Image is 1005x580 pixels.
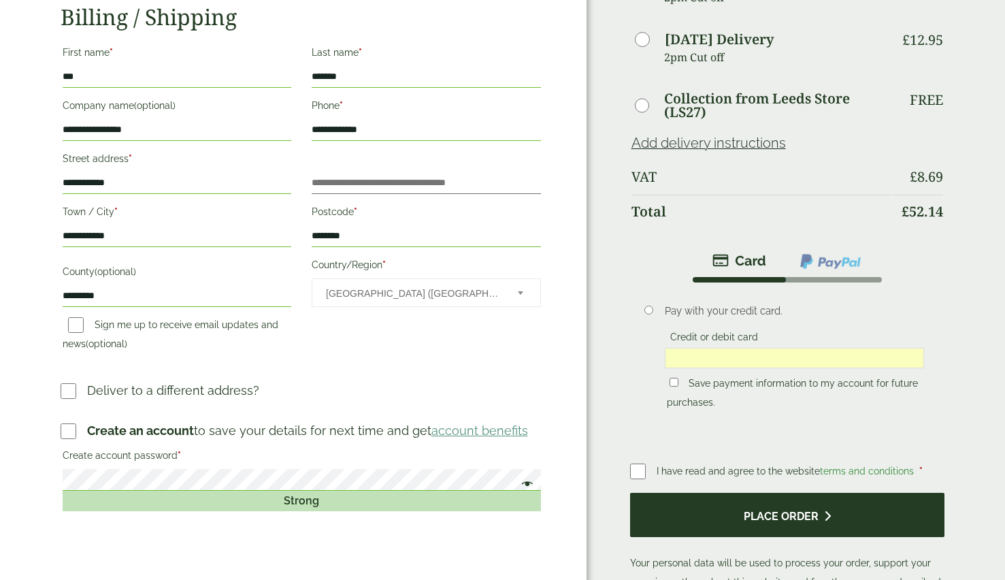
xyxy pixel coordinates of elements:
span: (optional) [95,266,136,277]
label: Last name [312,43,540,66]
label: Postcode [312,202,540,225]
label: County [63,262,291,285]
bdi: 52.14 [902,202,943,221]
img: stripe.png [712,253,766,269]
a: account benefits [431,423,528,438]
label: Sign me up to receive email updates and news [63,319,278,353]
h2: Billing / Shipping [61,4,543,30]
label: First name [63,43,291,66]
label: Town / City [63,202,291,225]
input: Sign me up to receive email updates and news(optional) [68,317,84,333]
iframe: Secure card payment input frame [669,352,919,364]
th: VAT [631,161,893,193]
label: Country/Region [312,255,540,278]
bdi: 8.69 [910,167,943,186]
abbr: required [382,259,386,270]
abbr: required [359,47,362,58]
abbr: required [178,450,181,461]
label: Save payment information to my account for future purchases. [667,378,918,412]
label: Street address [63,149,291,172]
label: Collection from Leeds Store (LS27) [664,92,892,119]
span: £ [902,31,910,49]
abbr: required [340,100,343,111]
p: 2pm Cut off [664,47,893,67]
abbr: required [129,153,132,164]
strong: Create an account [87,423,194,438]
abbr: required [110,47,113,58]
label: Create account password [63,446,541,469]
label: Company name [63,96,291,119]
p: Free [910,92,943,108]
span: Country/Region [312,278,540,307]
span: (optional) [134,100,176,111]
bdi: 12.95 [902,31,943,49]
span: United Kingdom (UK) [326,279,499,308]
label: [DATE] Delivery [665,33,774,46]
button: Place order [630,493,945,537]
abbr: required [114,206,118,217]
img: ppcp-gateway.png [799,253,862,270]
span: I have read and agree to the website [657,466,917,477]
div: Strong [63,491,541,511]
p: Pay with your credit card. [665,304,923,319]
p: Deliver to a different address? [87,381,259,400]
span: £ [902,202,909,221]
th: Total [631,195,893,228]
a: terms and conditions [820,466,914,477]
abbr: required [354,206,357,217]
a: Add delivery instructions [631,135,786,151]
label: Credit or debit card [665,332,763,347]
abbr: required [919,466,923,477]
span: (optional) [86,338,127,349]
label: Phone [312,96,540,119]
p: to save your details for next time and get [87,421,528,440]
span: £ [910,167,917,186]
